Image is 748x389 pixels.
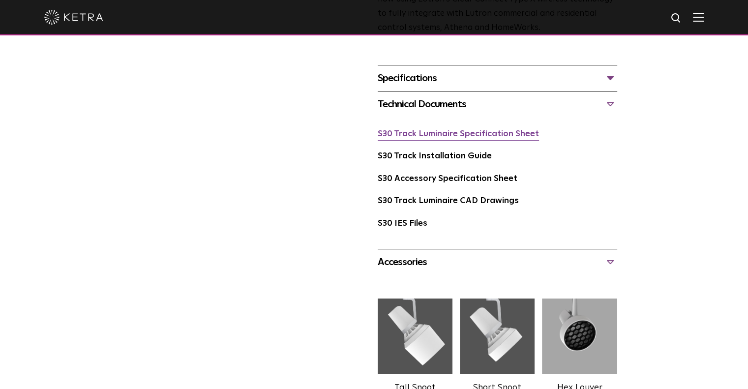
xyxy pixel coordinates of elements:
img: Hamburger%20Nav.svg [693,12,704,22]
a: S30 IES Files [378,219,427,228]
img: 3b1b0dc7630e9da69e6b [542,295,617,378]
a: S30 Track Installation Guide [378,152,492,160]
div: Technical Documents [378,96,617,112]
img: ketra-logo-2019-white [44,10,103,25]
a: S30 Track Luminaire CAD Drawings [378,197,519,205]
img: search icon [670,12,683,25]
a: S30 Accessory Specification Sheet [378,175,517,183]
div: Specifications [378,70,617,86]
img: 561d9251a6fee2cab6f1 [378,295,452,378]
img: 28b6e8ee7e7e92b03ac7 [460,295,535,378]
a: S30 Track Luminaire Specification Sheet [378,130,539,138]
div: Accessories [378,254,617,270]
